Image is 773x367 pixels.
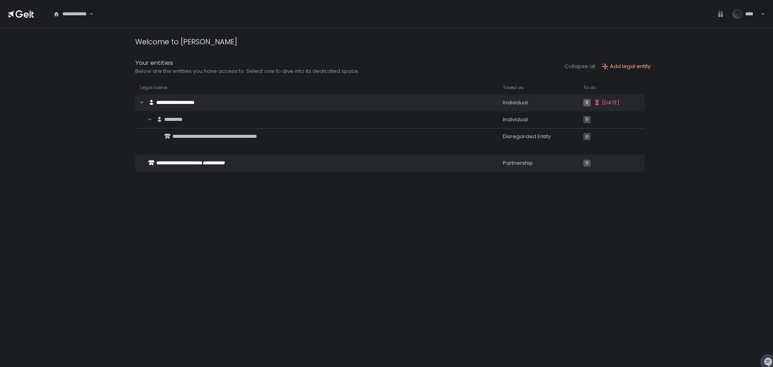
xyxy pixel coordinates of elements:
span: 0 [583,160,591,167]
span: Taxed as [503,85,524,91]
div: Your entities [135,58,360,68]
span: Legal name [140,85,167,91]
div: Partnership [503,160,574,167]
span: 0 [583,133,591,140]
div: Individual [503,99,574,106]
div: Disregarded Entity [503,133,574,140]
button: Collapse all [564,63,595,70]
span: [DATE] [602,99,620,106]
input: Search for option [88,10,89,18]
span: 0 [583,116,591,123]
div: Welcome to [PERSON_NAME] [135,36,237,47]
span: To do [583,85,596,91]
span: 9 [583,99,591,106]
button: Add legal entity [602,63,651,70]
div: Below are the entities you have access to. Select one to dive into its dedicated space. [135,68,360,75]
div: Individual [503,116,574,123]
div: Search for option [48,6,93,23]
